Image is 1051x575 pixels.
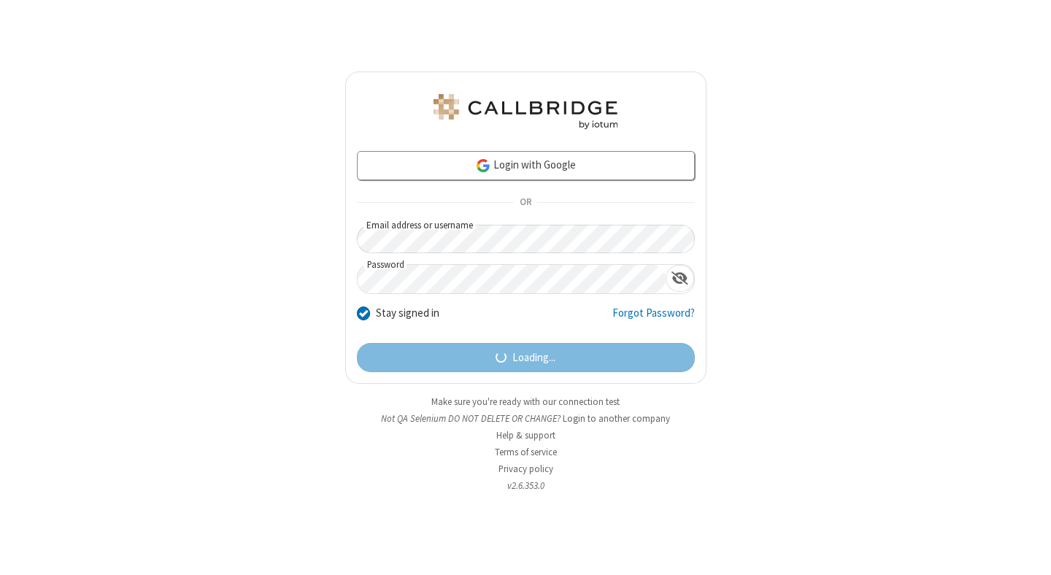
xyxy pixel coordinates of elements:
[357,151,695,180] a: Login with Google
[431,94,620,129] img: QA Selenium DO NOT DELETE OR CHANGE
[357,225,695,253] input: Email address or username
[512,350,555,366] span: Loading...
[431,395,620,408] a: Make sure you're ready with our connection test
[357,343,695,372] button: Loading...
[495,446,557,458] a: Terms of service
[475,158,491,174] img: google-icon.png
[563,412,670,425] button: Login to another company
[498,463,553,475] a: Privacy policy
[376,305,439,322] label: Stay signed in
[496,429,555,441] a: Help & support
[345,479,707,493] li: v2.6.353.0
[514,193,537,213] span: OR
[666,265,694,292] div: Show password
[358,265,666,293] input: Password
[345,412,707,425] li: Not QA Selenium DO NOT DELETE OR CHANGE?
[612,305,695,333] a: Forgot Password?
